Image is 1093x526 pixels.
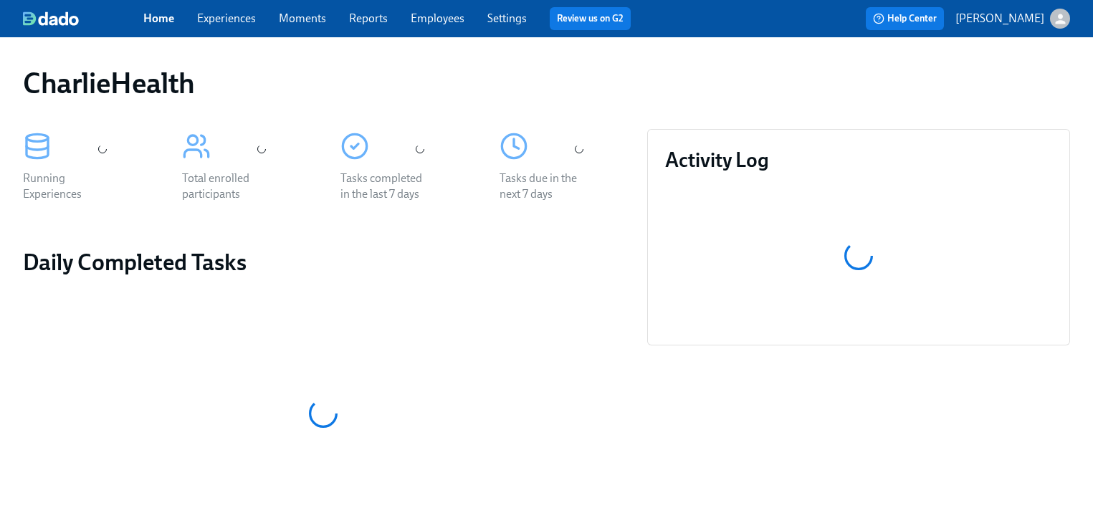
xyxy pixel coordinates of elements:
[665,147,1052,173] h3: Activity Log
[866,7,944,30] button: Help Center
[23,248,624,277] h2: Daily Completed Tasks
[955,9,1070,29] button: [PERSON_NAME]
[500,171,591,202] div: Tasks due in the next 7 days
[23,11,143,26] a: dado
[279,11,326,25] a: Moments
[411,11,464,25] a: Employees
[182,171,274,202] div: Total enrolled participants
[557,11,624,26] a: Review us on G2
[23,171,115,202] div: Running Experiences
[550,7,631,30] button: Review us on G2
[23,66,195,100] h1: CharlieHealth
[143,11,174,25] a: Home
[873,11,937,26] span: Help Center
[487,11,527,25] a: Settings
[23,11,79,26] img: dado
[197,11,256,25] a: Experiences
[349,11,388,25] a: Reports
[955,11,1044,27] p: [PERSON_NAME]
[340,171,432,202] div: Tasks completed in the last 7 days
